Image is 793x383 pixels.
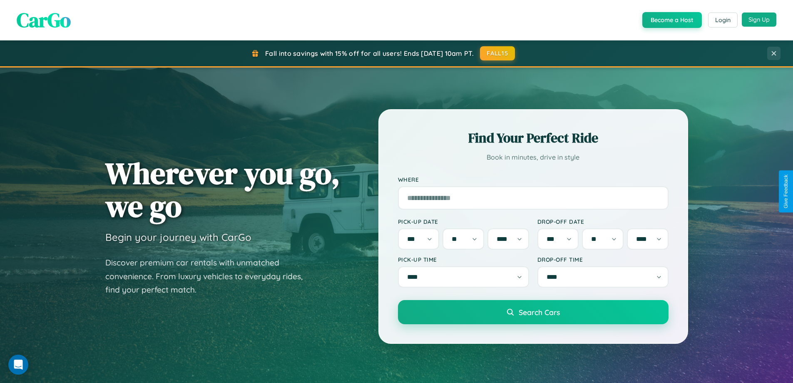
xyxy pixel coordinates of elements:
label: Where [398,176,669,183]
span: Search Cars [519,308,560,317]
label: Pick-up Time [398,256,529,263]
h2: Find Your Perfect Ride [398,129,669,147]
span: Fall into savings with 15% off for all users! Ends [DATE] 10am PT. [265,49,474,58]
span: CarGo [17,6,71,34]
h1: Wherever you go, we go [105,157,340,223]
button: Login [708,13,738,28]
div: Give Feedback [783,175,789,208]
button: Sign Up [742,13,776,27]
h3: Begin your journey with CarGo [105,231,251,243]
label: Pick-up Date [398,218,529,225]
p: Discover premium car rentals with unmatched convenience. From luxury vehicles to everyday rides, ... [105,256,313,297]
button: Become a Host [642,12,702,28]
label: Drop-off Time [537,256,669,263]
button: FALL15 [480,46,515,60]
div: Open Intercom Messenger [8,355,28,375]
label: Drop-off Date [537,218,669,225]
button: Search Cars [398,300,669,324]
p: Book in minutes, drive in style [398,151,669,163]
